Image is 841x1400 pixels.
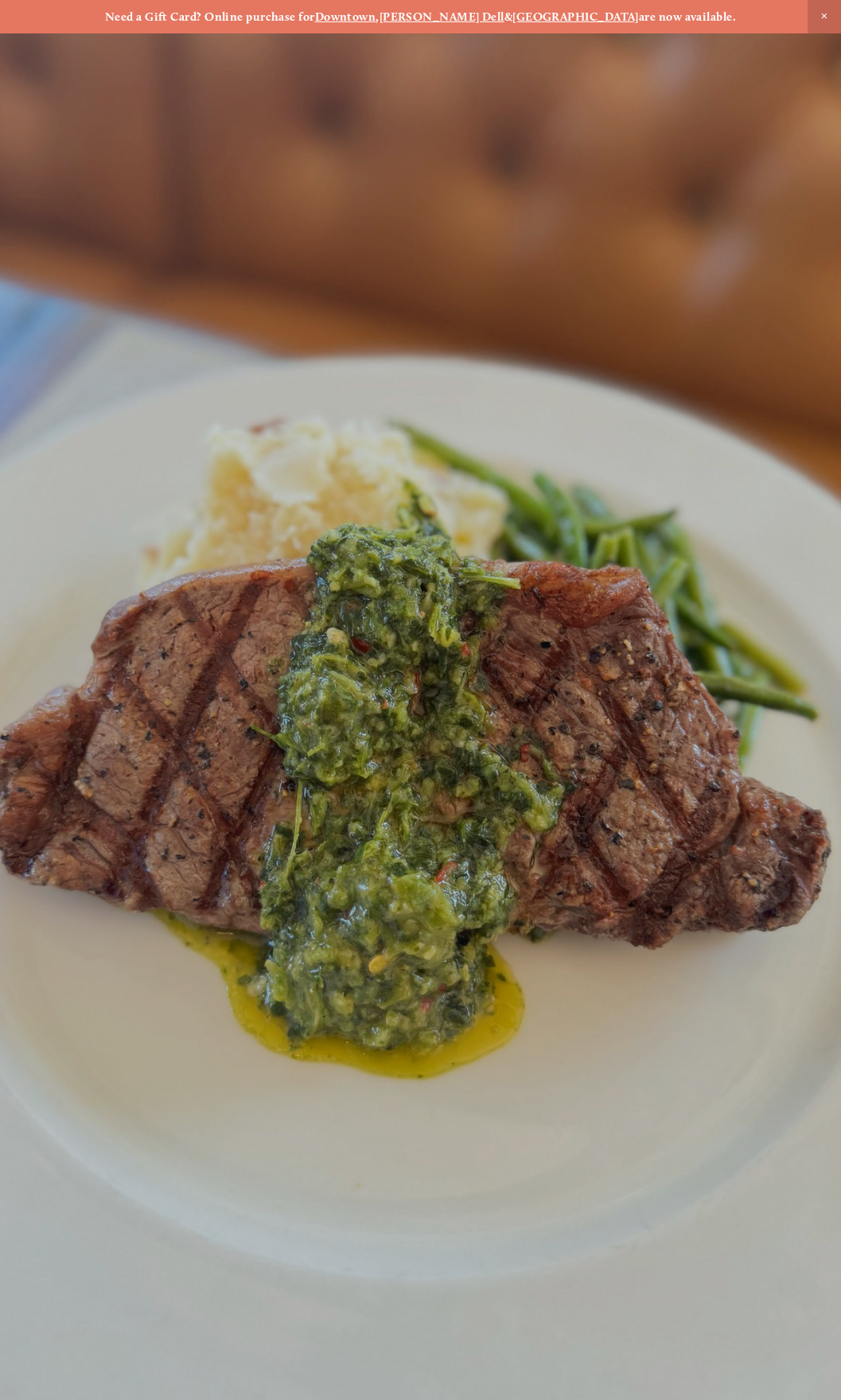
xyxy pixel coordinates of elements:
strong: , [376,10,379,24]
strong: Need a Gift Card? Online purchase for [105,10,315,24]
a: Downtown [315,10,376,24]
strong: are now available. [639,10,736,24]
a: [PERSON_NAME] Dell [380,10,504,24]
a: [GEOGRAPHIC_DATA] [512,10,639,24]
strong: & [504,10,512,24]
